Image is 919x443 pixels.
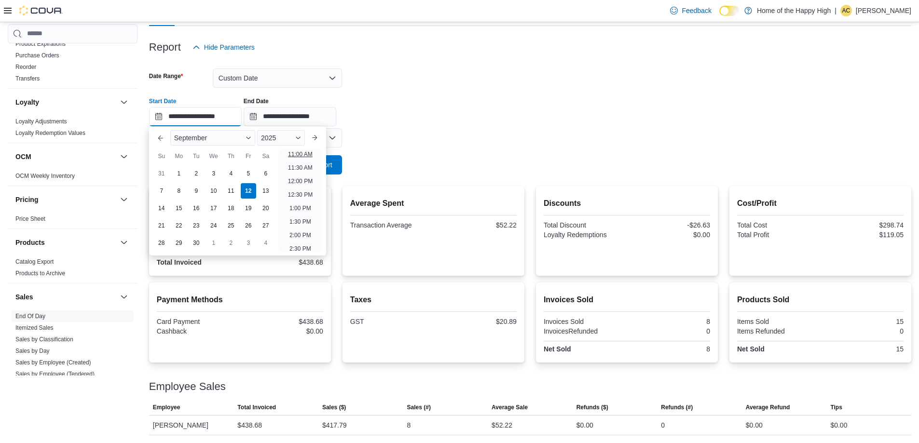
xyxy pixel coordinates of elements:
div: Invoices Sold [544,318,625,325]
div: $20.89 [435,318,517,325]
li: 12:30 PM [284,189,316,201]
h2: Average Spent [350,198,517,209]
div: $417.79 [322,419,347,431]
div: day-29 [171,235,187,251]
div: InvoicesRefunded [544,327,625,335]
span: Average Refund [746,403,790,411]
span: September [174,134,207,142]
div: OCM [8,170,137,186]
div: Fr [241,148,256,164]
div: day-1 [171,166,187,181]
span: Refunds ($) [576,403,608,411]
div: 8 [629,318,710,325]
div: 0 [629,327,710,335]
div: Loyalty [8,116,137,143]
div: day-10 [206,183,221,199]
div: day-2 [223,235,239,251]
span: Sales (#) [407,403,431,411]
a: Loyalty Adjustments [15,118,67,125]
div: $0.00 [830,419,847,431]
strong: Net Sold [737,345,765,353]
div: $52.22 [492,419,512,431]
label: Date Range [149,72,183,80]
input: Press the down key to open a popover containing a calendar. [244,107,336,126]
a: End Of Day [15,313,45,320]
button: Previous Month [153,130,168,146]
h2: Products Sold [737,294,904,306]
div: September, 2025 [153,165,274,252]
a: Sales by Employee (Tendered) [15,371,95,377]
li: 11:00 AM [284,148,316,160]
div: day-25 [223,218,239,233]
a: Products to Archive [15,270,65,277]
ul: Time [278,149,322,252]
div: day-11 [223,183,239,199]
button: Pricing [15,195,116,204]
h2: Invoices Sold [544,294,710,306]
a: Product Expirations [15,40,66,47]
div: day-28 [154,235,169,251]
div: 8 [629,345,710,353]
span: Sales by Employee (Created) [15,359,91,366]
button: Hide Parameters [189,38,259,57]
div: $438.68 [242,318,323,325]
a: Transfers [15,75,40,82]
div: Su [154,148,169,164]
div: Total Discount [544,221,625,229]
a: Sales by Employee (Created) [15,359,91,366]
input: Press the down key to enter a popover containing a calendar. Press the escape key to close the po... [149,107,242,126]
div: Items Refunded [737,327,819,335]
strong: Net Sold [544,345,571,353]
span: Sales ($) [322,403,346,411]
a: OCM Weekly Inventory [15,173,75,179]
span: AC [842,5,850,16]
div: 15 [822,345,904,353]
img: Cova [19,6,63,15]
button: Open list of options [329,134,336,142]
div: Button. Open the year selector. 2025 is currently selected. [257,130,305,146]
div: day-23 [189,218,204,233]
div: Cashback [157,327,238,335]
button: OCM [118,151,130,162]
li: 1:00 PM [286,202,315,214]
div: Button. Open the month selector. September is currently selected. [170,130,255,146]
a: Itemized Sales [15,324,54,331]
div: day-26 [241,218,256,233]
div: $0.00 [576,419,593,431]
div: Products [8,256,137,283]
button: Custom Date [213,68,342,88]
div: Th [223,148,239,164]
div: day-17 [206,201,221,216]
div: Mo [171,148,187,164]
button: Sales [118,291,130,303]
h2: Discounts [544,198,710,209]
div: day-2 [189,166,204,181]
div: day-27 [258,218,274,233]
div: $119.05 [822,231,904,239]
h2: Payment Methods [157,294,323,306]
div: day-12 [241,183,256,199]
a: Feedback [666,1,715,20]
span: 2025 [261,134,276,142]
span: Reorder [15,63,36,71]
div: day-13 [258,183,274,199]
div: 8 [407,419,411,431]
div: $0.00 [629,231,710,239]
h3: Report [149,41,181,53]
div: day-3 [206,166,221,181]
div: day-19 [241,201,256,216]
div: 15 [822,318,904,325]
span: Loyalty Redemption Values [15,129,85,137]
div: day-24 [206,218,221,233]
label: Start Date [149,97,177,105]
button: Pricing [118,194,130,205]
div: day-5 [241,166,256,181]
div: $0.00 [242,327,323,335]
div: day-16 [189,201,204,216]
li: 1:30 PM [286,216,315,228]
h3: Products [15,238,45,247]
